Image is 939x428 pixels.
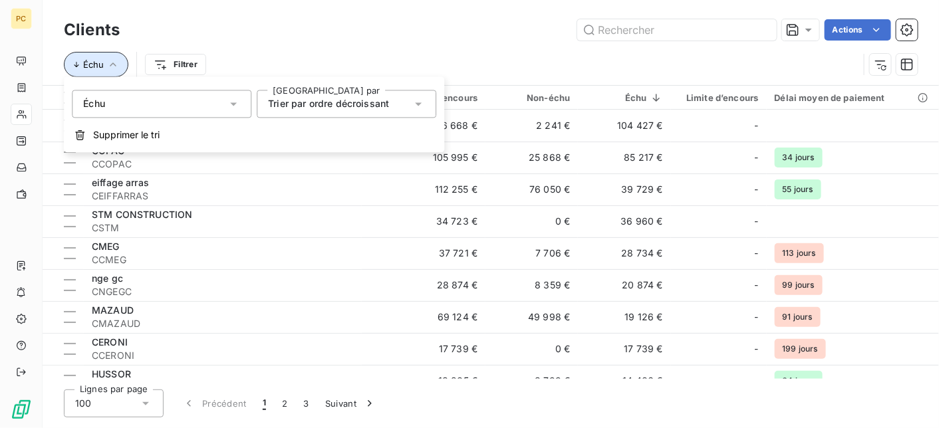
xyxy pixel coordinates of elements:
td: 14 406 € [578,365,670,397]
span: nge gc [92,272,123,284]
div: Échu [586,92,662,103]
span: CERONI [92,336,128,348]
td: 8 359 € [485,269,578,301]
td: 49 998 € [485,301,578,333]
span: CMEG [92,241,120,252]
button: Supprimer le tri [64,120,444,150]
span: Trier par ordre décroissant [268,98,389,109]
td: 20 874 € [578,269,670,301]
button: Actions [825,19,891,41]
td: 85 217 € [578,142,670,173]
span: CCERONI [92,349,354,362]
span: 113 jours [775,243,824,263]
td: 25 868 € [485,142,578,173]
div: PC [11,8,32,29]
div: Non-échu [493,92,570,103]
span: 199 jours [775,339,826,359]
span: Échu [83,59,104,70]
td: 69 124 € [362,301,486,333]
h3: Clients [64,18,120,42]
button: 3 [296,389,317,417]
input: Rechercher [577,19,777,41]
td: 18 205 € [362,365,486,397]
img: Logo LeanPay [11,399,32,420]
button: Précédent [174,389,255,417]
span: - [754,247,758,260]
span: - [754,151,758,164]
div: Limite d’encours [679,92,759,103]
span: CMAZAUD [92,317,354,330]
span: - [754,119,758,132]
span: CEIFFARRAS [92,189,354,203]
span: 99 jours [775,275,823,295]
div: Délai moyen de paiement [775,92,931,103]
td: 36 960 € [578,205,670,237]
span: HUSSOR [92,368,131,379]
td: 17 739 € [362,333,486,365]
td: 37 721 € [362,237,486,269]
span: 1 [263,397,266,410]
span: Échu [83,97,105,110]
span: CNGEGC [92,285,354,298]
span: 91 jours [775,307,821,327]
span: STM CONSTRUCTION [92,209,192,220]
td: 0 € [485,333,578,365]
span: - [754,310,758,324]
span: - [754,278,758,292]
td: 0 € [485,205,578,237]
span: CCOPAC [92,158,354,171]
span: 64 jours [775,371,823,391]
td: 76 050 € [485,173,578,205]
button: Filtrer [145,54,206,75]
td: 34 723 € [362,205,486,237]
span: - [754,183,758,196]
td: 105 995 € [362,142,486,173]
span: - [754,215,758,228]
span: 100 [75,397,91,410]
td: 39 729 € [578,173,670,205]
span: CSTM [92,221,354,235]
td: 28 734 € [578,237,670,269]
button: Échu [64,52,128,77]
span: CCMEG [92,253,354,267]
span: MAZAUD [92,304,134,316]
td: 3 799 € [485,365,578,397]
span: 34 jours [775,148,823,167]
iframe: Intercom live chat [894,383,926,415]
span: - [754,374,758,387]
td: 19 126 € [578,301,670,333]
span: eiffage arras [92,177,149,188]
span: - [754,342,758,356]
button: Suivant [317,389,384,417]
td: 112 255 € [362,173,486,205]
td: 7 706 € [485,237,578,269]
td: 28 874 € [362,269,486,301]
button: 1 [255,389,274,417]
button: 2 [274,389,295,417]
span: Supprimer le tri [93,128,160,142]
td: 104 427 € [578,110,670,142]
td: 17 739 € [578,333,670,365]
td: 2 241 € [485,110,578,142]
span: 55 jours [775,179,821,199]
